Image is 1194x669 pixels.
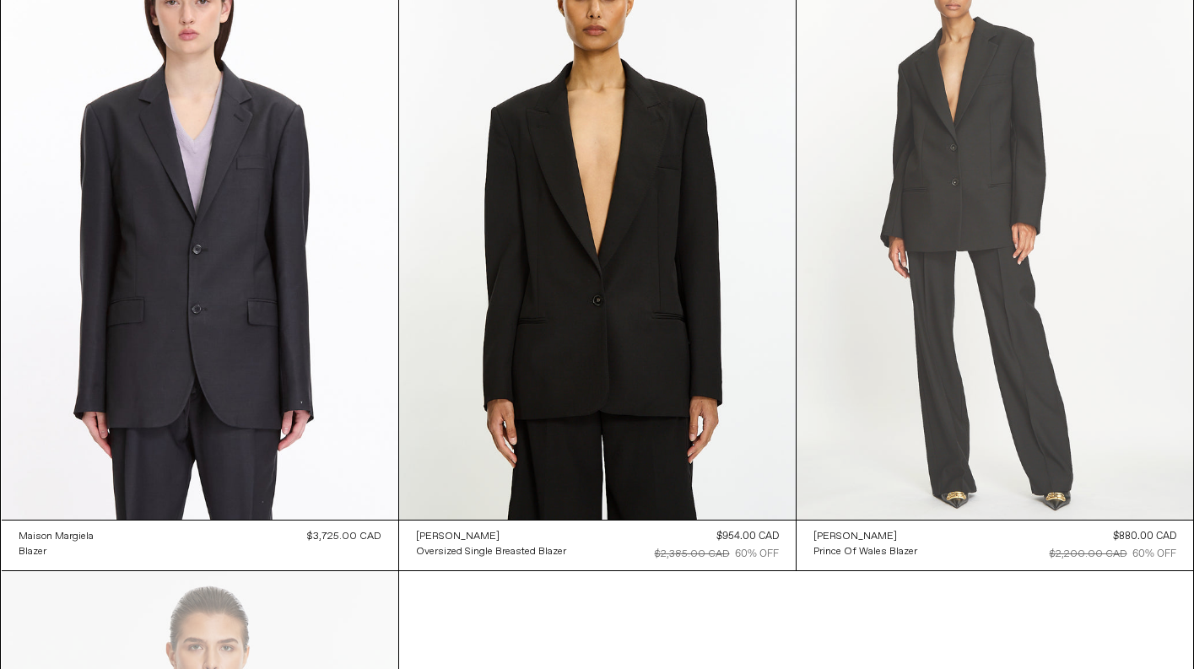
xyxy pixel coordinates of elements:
div: Oversized Single Breasted Blazer [416,545,566,559]
div: Prince of Wales Blazer [813,545,917,559]
div: $880.00 CAD [1113,529,1176,544]
a: Oversized Single Breasted Blazer [416,544,566,559]
a: Blazer [19,544,94,559]
div: $3,725.00 CAD [307,529,381,544]
a: Maison Margiela [19,529,94,544]
div: [PERSON_NAME] [813,530,897,544]
a: [PERSON_NAME] [416,529,566,544]
div: Blazer [19,545,46,559]
div: 60% OFF [1132,547,1176,562]
div: 60% OFF [735,547,779,562]
div: $954.00 CAD [716,529,779,544]
div: $2,385.00 CAD [655,547,730,562]
a: [PERSON_NAME] [813,529,917,544]
div: Maison Margiela [19,530,94,544]
a: Prince of Wales Blazer [813,544,917,559]
div: [PERSON_NAME] [416,530,500,544]
div: $2,200.00 CAD [1050,547,1127,562]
